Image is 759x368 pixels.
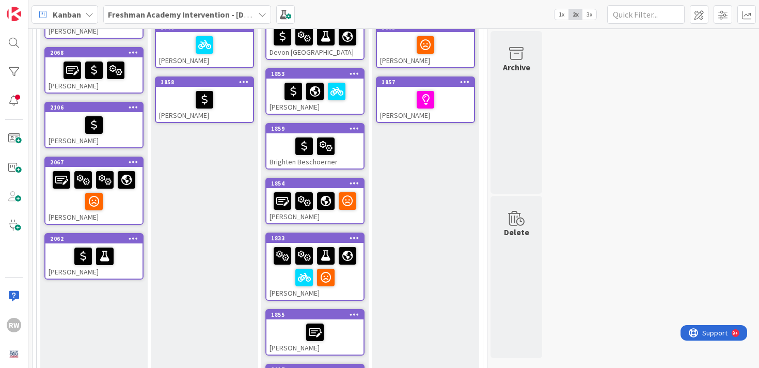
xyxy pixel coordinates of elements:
[45,57,143,93] div: [PERSON_NAME]
[45,234,143,279] div: 2062[PERSON_NAME]
[382,79,474,86] div: 1857
[377,32,474,67] div: [PERSON_NAME]
[52,4,57,12] div: 9+
[271,235,363,242] div: 1833
[266,234,363,243] div: 1833
[265,233,365,301] a: 1833[PERSON_NAME]
[45,234,143,243] div: 2062
[504,226,529,238] div: Delete
[266,310,363,319] div: 1855
[45,112,143,147] div: [PERSON_NAME]
[376,76,475,123] a: 1857[PERSON_NAME]
[161,79,253,86] div: 1858
[265,309,365,356] a: 1855[PERSON_NAME]
[45,103,143,112] div: 2106
[568,9,582,20] span: 2x
[45,48,143,57] div: 2068
[266,69,363,114] div: 1853[PERSON_NAME]
[45,158,143,167] div: 2067
[50,49,143,56] div: 2068
[7,347,21,361] img: avatar
[266,14,363,59] div: Devon [GEOGRAPHIC_DATA]
[266,124,363,168] div: 1859Brighten Beschoerner
[44,102,144,148] a: 2106[PERSON_NAME]
[45,243,143,279] div: [PERSON_NAME]
[377,87,474,122] div: [PERSON_NAME]
[50,159,143,166] div: 2067
[156,23,253,67] div: 1740[PERSON_NAME]
[266,310,363,355] div: 1855[PERSON_NAME]
[44,233,144,280] a: 2062[PERSON_NAME]
[156,87,253,122] div: [PERSON_NAME]
[271,311,363,318] div: 1855
[265,178,365,224] a: 1854[PERSON_NAME]
[266,179,363,223] div: 1854[PERSON_NAME]
[44,157,144,225] a: 2067[PERSON_NAME]
[266,69,363,79] div: 1853
[50,104,143,111] div: 2106
[265,13,365,60] a: Devon [GEOGRAPHIC_DATA]
[503,61,530,73] div: Archive
[607,5,685,24] input: Quick Filter...
[265,123,365,170] a: 1859Brighten Beschoerner
[155,22,254,68] a: 1740[PERSON_NAME]
[156,78,253,87] div: 1858
[7,318,21,332] div: RW
[45,158,143,224] div: 2067[PERSON_NAME]
[155,76,254,123] a: 1858[PERSON_NAME]
[377,78,474,122] div: 1857[PERSON_NAME]
[265,68,365,115] a: 1853[PERSON_NAME]
[7,7,21,21] img: Visit kanbanzone.com
[266,188,363,223] div: [PERSON_NAME]
[377,78,474,87] div: 1857
[582,9,596,20] span: 3x
[156,32,253,67] div: [PERSON_NAME]
[266,243,363,300] div: [PERSON_NAME]
[271,125,363,132] div: 1859
[266,124,363,133] div: 1859
[50,235,143,242] div: 2062
[53,8,81,21] span: Kanban
[44,47,144,94] a: 2068[PERSON_NAME]
[266,319,363,355] div: [PERSON_NAME]
[45,167,143,224] div: [PERSON_NAME]
[156,78,253,122] div: 1858[PERSON_NAME]
[45,103,143,147] div: 2106[PERSON_NAME]
[45,48,143,93] div: 2068[PERSON_NAME]
[271,70,363,78] div: 1853
[377,23,474,67] div: 1801[PERSON_NAME]
[108,9,288,20] b: Freshman Academy Intervention - [DATE]-[DATE]
[376,22,475,68] a: 1801[PERSON_NAME]
[266,234,363,300] div: 1833[PERSON_NAME]
[271,180,363,187] div: 1854
[266,79,363,114] div: [PERSON_NAME]
[266,133,363,168] div: Brighten Beschoerner
[266,179,363,188] div: 1854
[266,24,363,59] div: Devon [GEOGRAPHIC_DATA]
[22,2,47,14] span: Support
[555,9,568,20] span: 1x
